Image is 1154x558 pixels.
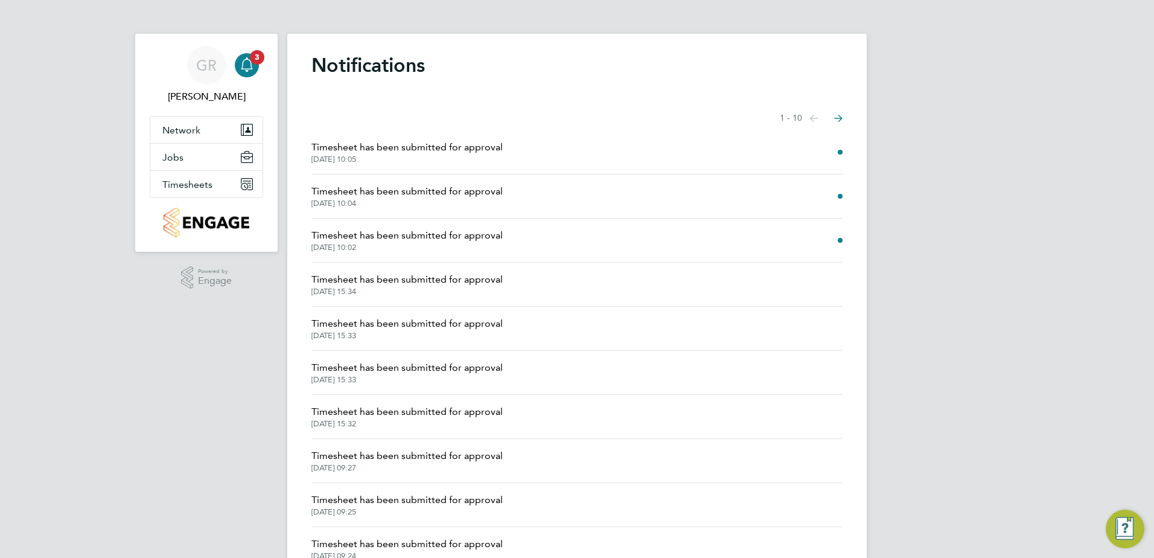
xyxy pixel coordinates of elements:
[311,361,503,375] span: Timesheet has been submitted for approval
[311,272,503,297] a: Timesheet has been submitted for approval[DATE] 15:34
[162,179,212,190] span: Timesheets
[311,463,503,473] span: [DATE] 09:27
[164,208,249,237] img: countryside-properties-logo-retina.png
[135,34,278,252] nav: Main navigation
[150,144,263,170] button: Jobs
[311,243,503,252] span: [DATE] 10:02
[311,184,503,208] a: Timesheet has been submitted for approval[DATE] 10:04
[150,171,263,197] button: Timesheets
[150,89,263,104] span: Graham Richardson
[311,287,503,297] span: [DATE] 15:34
[311,199,503,208] span: [DATE] 10:04
[311,449,503,473] a: Timesheet has been submitted for approval[DATE] 09:27
[311,405,503,419] span: Timesheet has been submitted for approval
[150,208,263,237] a: Go to home page
[311,140,503,164] a: Timesheet has been submitted for approval[DATE] 10:05
[250,50,264,65] span: 3
[311,155,503,164] span: [DATE] 10:05
[162,124,200,136] span: Network
[311,405,503,429] a: Timesheet has been submitted for approval[DATE] 15:32
[150,117,263,143] button: Network
[198,276,232,286] span: Engage
[780,112,802,124] span: 1 - 10
[235,46,259,85] a: 3
[311,507,503,517] span: [DATE] 09:25
[780,106,843,130] nav: Select page of notifications list
[311,228,503,252] a: Timesheet has been submitted for approval[DATE] 10:02
[150,46,263,104] a: GR[PERSON_NAME]
[162,152,183,163] span: Jobs
[311,419,503,429] span: [DATE] 15:32
[311,184,503,199] span: Timesheet has been submitted for approval
[311,316,503,331] span: Timesheet has been submitted for approval
[198,266,232,277] span: Powered by
[311,449,503,463] span: Timesheet has been submitted for approval
[311,228,503,243] span: Timesheet has been submitted for approval
[311,493,503,517] a: Timesheet has been submitted for approval[DATE] 09:25
[196,57,217,73] span: GR
[311,361,503,385] a: Timesheet has been submitted for approval[DATE] 15:33
[311,375,503,385] span: [DATE] 15:33
[311,53,843,77] h1: Notifications
[311,537,503,551] span: Timesheet has been submitted for approval
[311,316,503,341] a: Timesheet has been submitted for approval[DATE] 15:33
[1106,510,1144,548] button: Engage Resource Center
[311,272,503,287] span: Timesheet has been submitted for approval
[311,140,503,155] span: Timesheet has been submitted for approval
[181,266,232,289] a: Powered byEngage
[311,331,503,341] span: [DATE] 15:33
[311,493,503,507] span: Timesheet has been submitted for approval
